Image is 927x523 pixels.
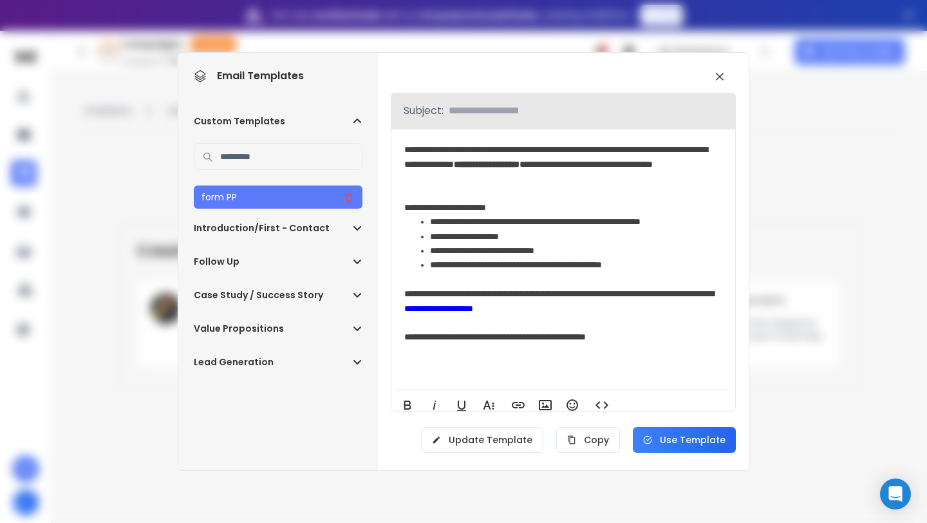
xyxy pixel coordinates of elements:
[633,427,736,453] button: Use Template
[506,392,530,418] button: Insert Link (⌘K)
[880,479,911,509] div: Open Intercom Messenger
[556,427,620,453] button: Copy
[560,392,585,418] button: Emoticons
[395,392,420,418] button: Bold (⌘B)
[194,255,362,268] button: Follow Up
[194,289,362,301] button: Case Study / Success Story
[404,103,444,119] p: Subject:
[422,392,447,418] button: Italic (⌘I)
[590,392,614,418] button: Code View
[533,392,557,418] button: Insert Image (⌘P)
[201,191,237,204] h3: form PP
[421,427,543,453] button: Update Template
[194,68,304,84] h1: Email Templates
[449,392,474,418] button: Underline (⌘U)
[194,222,362,234] button: Introduction/First - Contact
[194,322,362,335] button: Value Propositions
[194,356,362,368] button: Lead Generation
[194,115,362,128] button: Custom Templates
[476,392,501,418] button: More Text
[194,115,285,128] h2: Custom Templates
